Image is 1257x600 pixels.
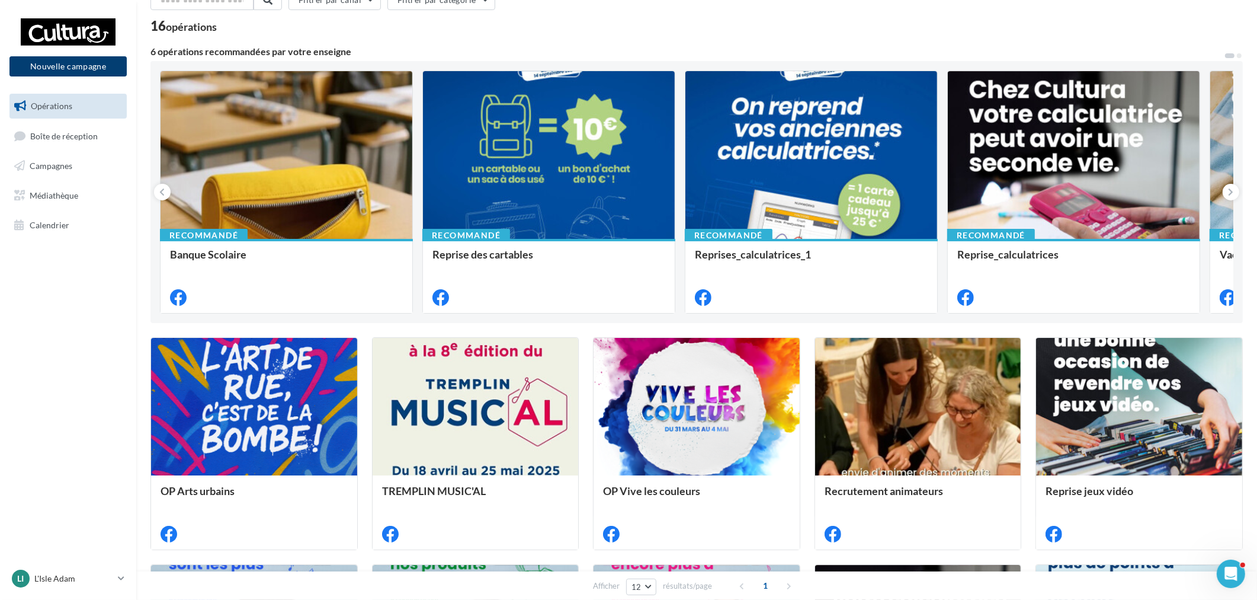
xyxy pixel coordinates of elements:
div: 6 opérations recommandées par votre enseigne [150,47,1224,56]
a: Calendrier [7,213,129,238]
div: Recommandé [685,229,772,242]
span: 1 [756,576,775,595]
span: Boîte de réception [30,130,98,141]
span: résultats/page [663,580,712,592]
div: Recommandé [947,229,1035,242]
a: Boîte de réception [7,123,129,149]
span: Médiathèque [30,190,78,200]
div: Recommandé [160,229,248,242]
span: Afficher [593,580,620,592]
iframe: Intercom live chat [1217,560,1245,588]
button: Nouvelle campagne [9,56,127,76]
a: Opérations [7,94,129,119]
span: LI [18,573,24,585]
button: 12 [626,579,656,595]
span: Reprises_calculatrices_1 [695,248,811,261]
a: Campagnes [7,154,129,178]
span: Opérations [31,101,72,111]
span: 12 [631,582,642,592]
span: Reprise jeux vidéo [1046,484,1133,497]
a: Médiathèque [7,183,129,208]
span: Recrutement animateurs [825,484,943,497]
div: Recommandé [422,229,510,242]
a: LI L'Isle Adam [9,567,127,590]
span: OP Arts urbains [161,484,235,497]
span: Reprise_calculatrices [957,248,1059,261]
span: OP Vive les couleurs [603,484,700,497]
div: opérations [166,21,217,32]
div: 16 [150,20,217,33]
span: Reprise des cartables [432,248,533,261]
p: L'Isle Adam [34,573,113,585]
span: TREMPLIN MUSIC'AL [382,484,486,497]
span: Banque Scolaire [170,248,246,261]
span: Calendrier [30,219,69,229]
span: Campagnes [30,161,72,171]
